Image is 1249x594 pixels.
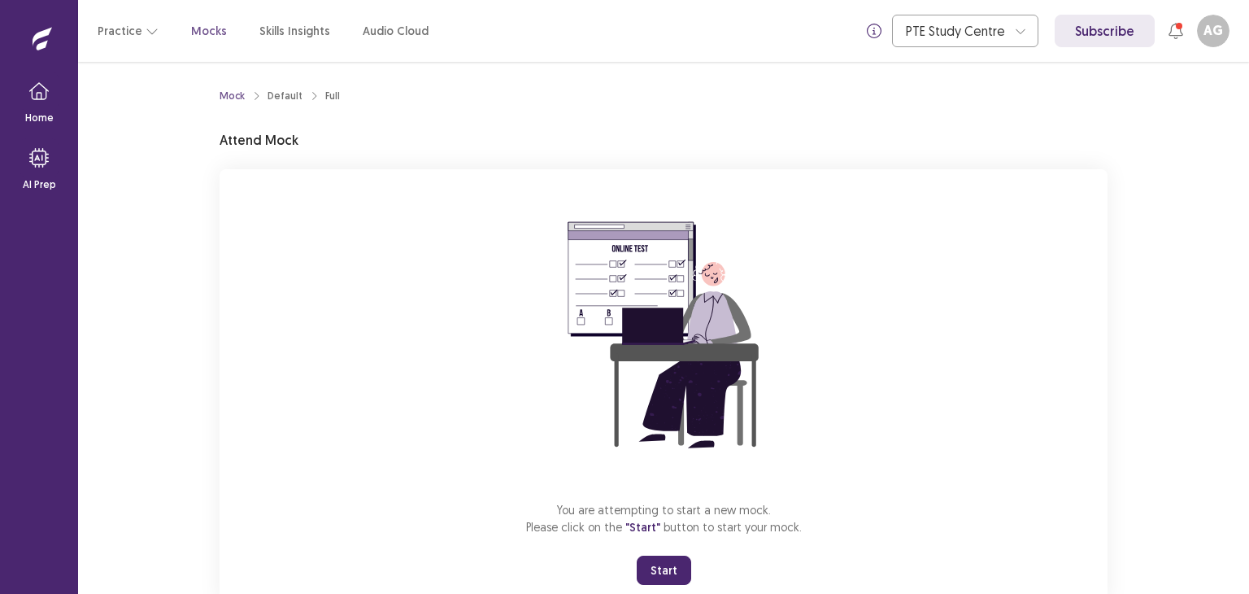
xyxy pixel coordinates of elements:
[268,89,302,103] div: Default
[220,89,340,103] nav: breadcrumb
[259,23,330,40] a: Skills Insights
[25,111,54,125] p: Home
[191,23,227,40] a: Mocks
[220,130,298,150] p: Attend Mock
[637,556,691,585] button: Start
[23,177,56,192] p: AI Prep
[325,89,340,103] div: Full
[98,16,159,46] button: Practice
[517,189,810,482] img: attend-mock
[1197,15,1229,47] button: AG
[526,501,802,536] p: You are attempting to start a new mock. Please click on the button to start your mock.
[860,16,889,46] button: info
[625,520,660,535] span: "Start"
[906,15,1007,46] div: PTE Study Centre
[1055,15,1155,47] a: Subscribe
[220,89,245,103] a: Mock
[363,23,429,40] a: Audio Cloud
